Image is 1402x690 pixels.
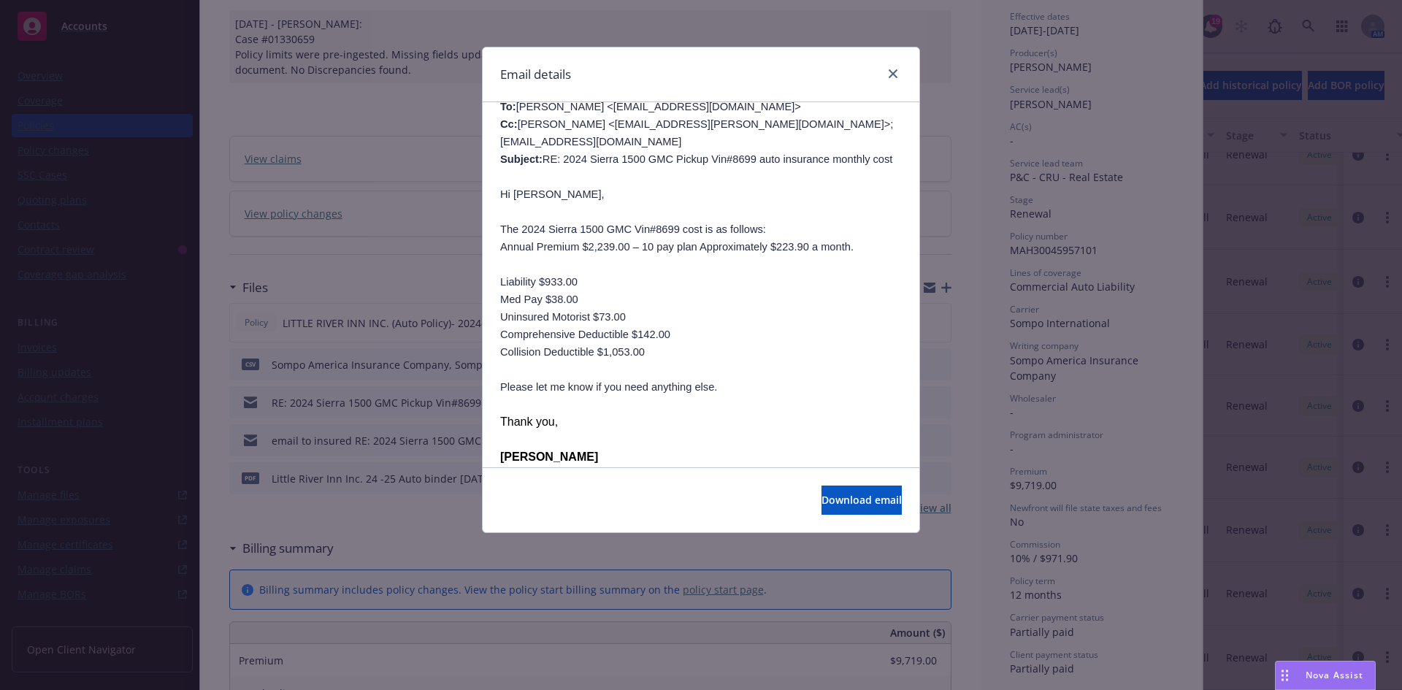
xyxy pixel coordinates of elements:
[1306,669,1363,681] span: Nova Assist
[500,311,626,323] span: Uninsured Motorist $73.00
[1276,662,1294,689] div: Drag to move
[500,451,598,463] span: [PERSON_NAME]
[1275,661,1376,690] button: Nova Assist
[821,493,902,507] span: Download email
[500,381,717,393] span: Please let me know if you need anything else.
[500,415,558,428] span: Thank you,
[821,486,902,515] button: Download email
[500,329,670,340] span: Comprehensive Deductible $142.00
[500,346,645,358] span: Collision Deductible $1,053.00
[500,294,578,305] span: Med Pay $38.00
